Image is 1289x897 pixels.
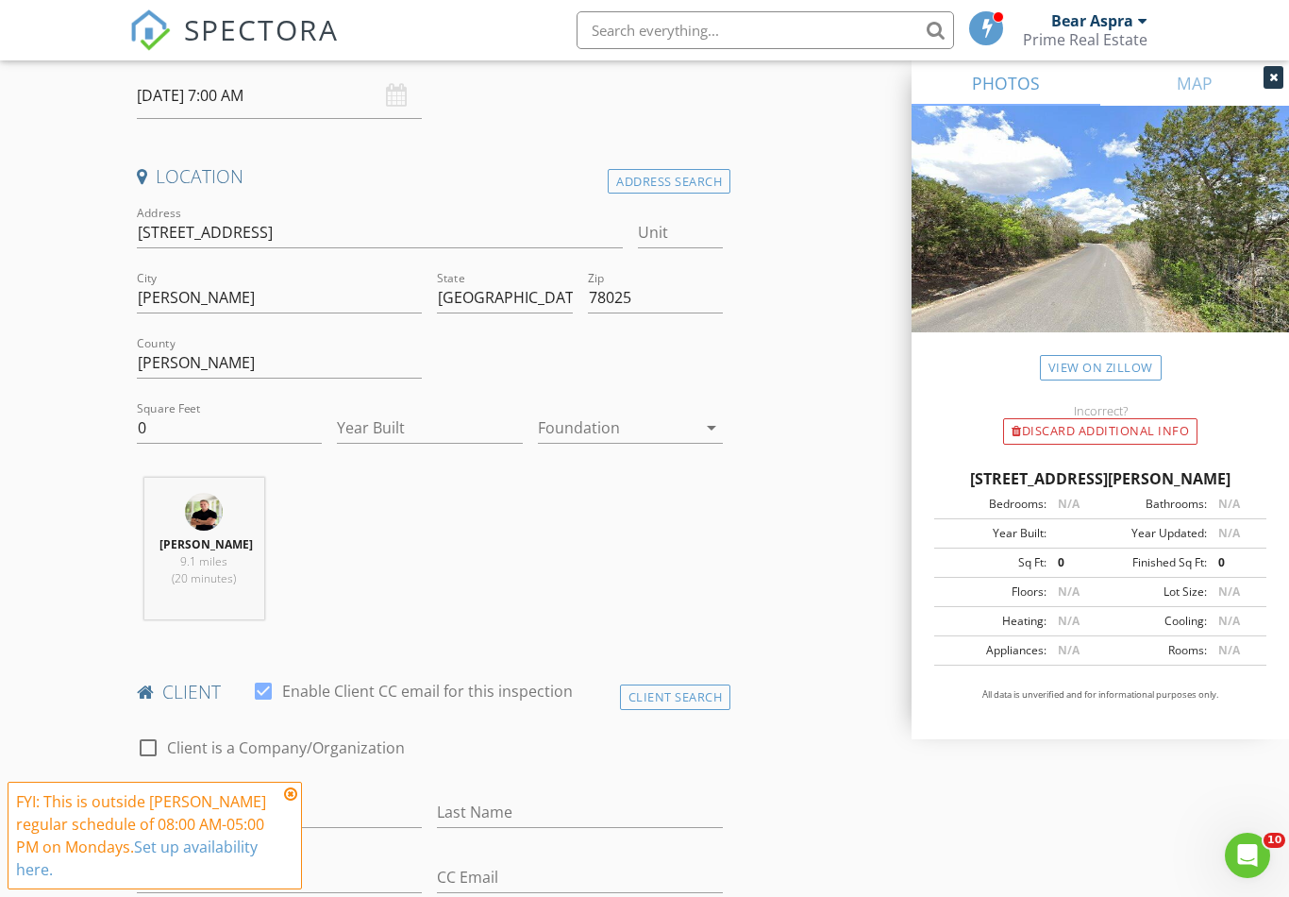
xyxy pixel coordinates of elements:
[577,11,954,49] input: Search everything...
[608,169,730,195] div: Address Search
[1100,584,1207,601] div: Lot Size:
[940,642,1046,659] div: Appliances:
[1100,554,1207,571] div: Finished Sq Ft:
[1003,418,1197,445] div: Discard Additional info
[184,9,339,49] span: SPECTORA
[934,688,1266,702] p: All data is unverified and for informational purposes only.
[1051,11,1133,30] div: Bear Aspra
[129,25,339,65] a: SPECTORA
[180,553,227,569] span: 9.1 miles
[940,496,1046,513] div: Bedrooms:
[1058,496,1080,512] span: N/A
[1058,642,1080,658] span: N/A
[940,554,1046,571] div: Sq Ft:
[137,73,423,119] input: Select date
[912,106,1289,378] img: streetview
[172,570,236,586] span: (20 minutes)
[129,9,171,51] img: The Best Home Inspection Software - Spectora
[1218,642,1240,658] span: N/A
[912,403,1289,418] div: Incorrect?
[912,60,1100,106] a: PHOTOS
[940,613,1046,630] div: Heating:
[1225,833,1270,878] iframe: Intercom live chat
[137,164,723,189] h4: Location
[934,467,1266,490] div: [STREET_ADDRESS][PERSON_NAME]
[185,493,223,531] img: image.png
[1058,584,1080,600] span: N/A
[1100,60,1289,106] a: MAP
[1100,642,1207,659] div: Rooms:
[1218,613,1240,629] span: N/A
[1264,833,1285,848] span: 10
[1058,613,1080,629] span: N/A
[1023,30,1147,49] div: Prime Real Estate
[16,790,278,881] div: FYI: This is outside [PERSON_NAME] regular schedule of 08:00 AM-05:00 PM on Mondays.
[1100,496,1207,513] div: Bathrooms:
[1207,554,1261,571] div: 0
[159,536,253,552] strong: [PERSON_NAME]
[620,685,731,710] div: Client Search
[16,837,258,880] a: Set up availability here.
[1100,613,1207,630] div: Cooling:
[1218,525,1240,541] span: N/A
[282,682,573,701] label: Enable Client CC email for this inspection
[167,738,405,757] label: Client is a Company/Organization
[940,584,1046,601] div: Floors:
[700,416,723,439] i: arrow_drop_down
[1046,554,1100,571] div: 0
[1100,525,1207,542] div: Year Updated:
[1218,496,1240,512] span: N/A
[940,525,1046,542] div: Year Built:
[1040,355,1162,381] a: View on Zillow
[1218,584,1240,600] span: N/A
[137,680,723,704] h4: client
